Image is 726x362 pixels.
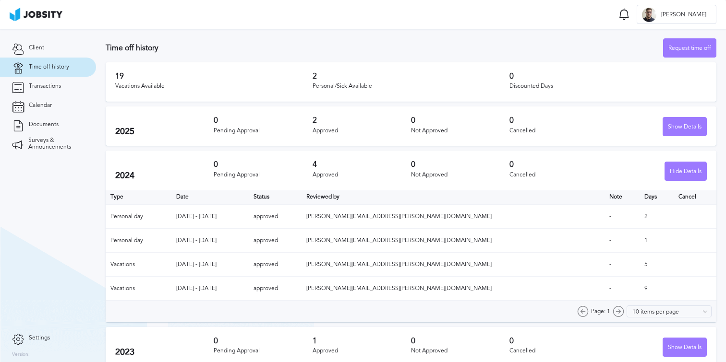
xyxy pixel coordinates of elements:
[509,160,608,169] h3: 0
[665,162,707,181] button: Hide Details
[249,190,302,205] th: Toggle SortBy
[509,116,608,125] h3: 0
[313,83,510,90] div: Personal/Sick Available
[115,171,214,181] h2: 2024
[106,205,171,229] td: Personal day
[663,117,707,136] button: Show Details
[411,128,509,134] div: Not Approved
[605,190,640,205] th: Toggle SortBy
[609,213,611,220] span: -
[313,72,510,81] h3: 2
[411,160,509,169] h3: 0
[640,190,674,205] th: Days
[171,229,249,253] td: [DATE] - [DATE]
[171,190,249,205] th: Toggle SortBy
[171,277,249,301] td: [DATE] - [DATE]
[663,38,716,58] button: Request time off
[29,335,50,341] span: Settings
[509,72,707,81] h3: 0
[106,277,171,301] td: Vacations
[106,229,171,253] td: Personal day
[29,102,52,109] span: Calendar
[313,128,411,134] div: Approved
[591,308,610,315] span: Page: 1
[509,337,608,345] h3: 0
[106,253,171,277] td: Vacations
[663,338,706,357] div: Show Details
[214,128,312,134] div: Pending Approval
[665,162,706,181] div: Hide Details
[306,213,492,220] span: [PERSON_NAME][EMAIL_ADDRESS][PERSON_NAME][DOMAIN_NAME]
[12,352,30,358] label: Version:
[302,190,605,205] th: Toggle SortBy
[313,348,411,354] div: Approved
[664,39,716,58] div: Request time off
[640,253,674,277] td: 5
[411,116,509,125] h3: 0
[609,261,611,268] span: -
[214,337,312,345] h3: 0
[642,8,656,22] div: R
[106,190,171,205] th: Type
[249,277,302,301] td: approved
[306,261,492,268] span: [PERSON_NAME][EMAIL_ADDRESS][PERSON_NAME][DOMAIN_NAME]
[214,172,312,178] div: Pending Approval
[29,45,44,51] span: Client
[509,348,608,354] div: Cancelled
[313,172,411,178] div: Approved
[656,12,711,18] span: [PERSON_NAME]
[663,338,707,357] button: Show Details
[306,285,492,292] span: [PERSON_NAME][EMAIL_ADDRESS][PERSON_NAME][DOMAIN_NAME]
[171,253,249,277] td: [DATE] - [DATE]
[313,160,411,169] h3: 4
[411,172,509,178] div: Not Approved
[313,337,411,345] h3: 1
[411,337,509,345] h3: 0
[115,83,313,90] div: Vacations Available
[214,116,312,125] h3: 0
[115,127,214,137] h2: 2025
[509,172,608,178] div: Cancelled
[214,160,312,169] h3: 0
[214,348,312,354] div: Pending Approval
[509,83,707,90] div: Discounted Days
[640,277,674,301] td: 9
[171,205,249,229] td: [DATE] - [DATE]
[640,229,674,253] td: 1
[106,44,663,52] h3: Time off history
[306,237,492,244] span: [PERSON_NAME][EMAIL_ADDRESS][PERSON_NAME][DOMAIN_NAME]
[249,229,302,253] td: approved
[249,205,302,229] td: approved
[663,117,706,137] div: Show Details
[411,348,509,354] div: Not Approved
[313,116,411,125] h3: 2
[674,190,716,205] th: Cancel
[115,347,214,357] h2: 2023
[29,64,69,70] span: Time off history
[249,253,302,277] td: approved
[609,285,611,292] span: -
[10,8,62,21] img: ab4bad089aa723f57921c736e9817d99.png
[115,72,313,81] h3: 19
[29,83,61,90] span: Transactions
[637,5,716,24] button: R[PERSON_NAME]
[28,137,84,151] span: Surveys & Announcements
[509,128,608,134] div: Cancelled
[29,121,59,128] span: Documents
[640,205,674,229] td: 2
[609,237,611,244] span: -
